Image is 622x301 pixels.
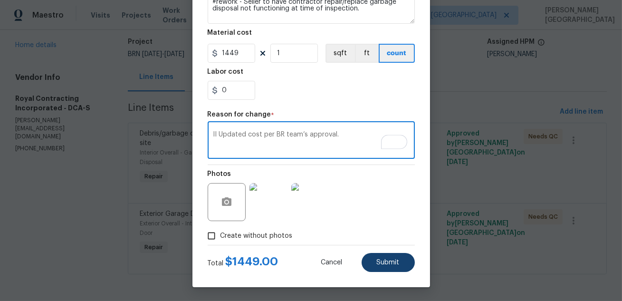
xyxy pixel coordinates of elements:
h5: Material cost [208,29,252,36]
span: $ 1449.00 [226,256,278,267]
textarea: To enrich screen reader interactions, please activate Accessibility in Grammarly extension settings [213,131,409,151]
span: Submit [377,259,400,266]
button: ft [355,44,379,63]
span: Cancel [321,259,343,266]
h5: Labor cost [208,68,244,75]
span: Create without photos [220,231,293,241]
button: Cancel [306,253,358,272]
button: sqft [325,44,355,63]
button: Submit [362,253,415,272]
button: count [379,44,415,63]
h5: Photos [208,171,231,177]
div: Total [208,257,278,268]
h5: Reason for change [208,111,271,118]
